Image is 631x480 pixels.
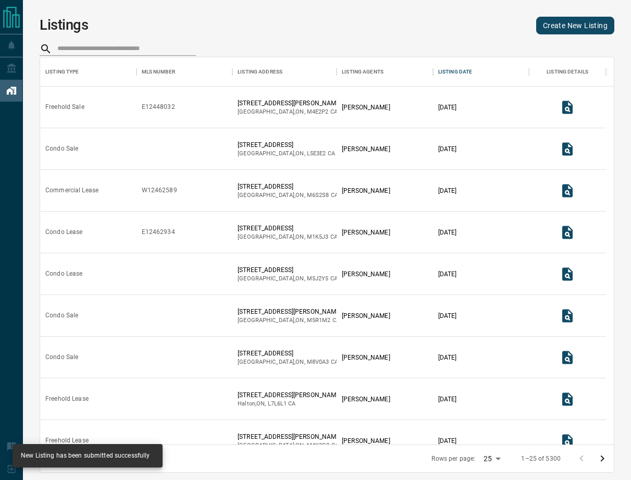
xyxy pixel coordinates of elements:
[342,311,390,321] p: [PERSON_NAME]
[238,307,341,316] p: [STREET_ADDRESS][PERSON_NAME]
[307,233,329,240] span: m1k5j3
[342,144,390,154] p: [PERSON_NAME]
[238,441,341,450] p: [GEOGRAPHIC_DATA] , ON , CA
[342,186,390,195] p: [PERSON_NAME]
[238,390,341,400] p: [STREET_ADDRESS][PERSON_NAME]
[307,275,329,282] span: m5j2y5
[142,103,175,112] div: E12448032
[238,358,338,366] p: [GEOGRAPHIC_DATA] , ON , CA
[557,389,578,410] button: View Listing Details
[238,99,341,108] p: [STREET_ADDRESS][PERSON_NAME]
[557,305,578,326] button: View Listing Details
[557,180,578,201] button: View Listing Details
[45,228,82,237] div: Condo Lease
[137,57,233,87] div: MLS Number
[40,17,89,33] h1: Listings
[438,311,457,321] p: [DATE]
[238,316,341,325] p: [GEOGRAPHIC_DATA] , ON , CA
[307,150,326,157] span: l5e3e2
[479,451,504,466] div: 25
[238,432,341,441] p: [STREET_ADDRESS][PERSON_NAME]
[431,454,475,463] p: Rows per page:
[45,144,78,153] div: Condo Sale
[547,57,588,87] div: Listing Details
[238,233,338,241] p: [GEOGRAPHIC_DATA] , ON , CA
[433,57,529,87] div: Listing Date
[342,57,383,87] div: Listing Agents
[438,57,473,87] div: Listing Date
[45,103,84,112] div: Freehold Sale
[45,269,82,278] div: Condo Lease
[238,400,341,408] p: Halton , ON , CA
[307,442,330,449] span: m4k3g2
[438,228,457,237] p: [DATE]
[557,97,578,118] button: View Listing Details
[307,108,329,115] span: m4e2p2
[307,317,331,324] span: m5r1m2
[307,192,329,199] span: m6s2s8
[232,57,337,87] div: Listing Address
[342,269,390,279] p: [PERSON_NAME]
[592,448,613,469] button: Go to next page
[342,228,390,237] p: [PERSON_NAME]
[45,57,79,87] div: Listing Type
[238,57,282,87] div: Listing Address
[342,395,390,404] p: [PERSON_NAME]
[438,103,457,112] p: [DATE]
[337,57,433,87] div: Listing Agents
[238,265,338,275] p: [STREET_ADDRESS]
[238,108,341,116] p: [GEOGRAPHIC_DATA] , ON , CA
[438,186,457,195] p: [DATE]
[342,353,390,362] p: [PERSON_NAME]
[557,264,578,285] button: View Listing Details
[438,436,457,446] p: [DATE]
[238,182,338,191] p: [STREET_ADDRESS]
[142,186,177,195] div: W12462589
[45,186,98,195] div: Commercial Lease
[557,222,578,243] button: View Listing Details
[438,395,457,404] p: [DATE]
[536,17,614,34] a: Create New Listing
[238,275,338,283] p: [GEOGRAPHIC_DATA] , ON , CA
[342,103,390,112] p: [PERSON_NAME]
[45,311,78,320] div: Condo Sale
[238,224,338,233] p: [STREET_ADDRESS]
[238,349,338,358] p: [STREET_ADDRESS]
[238,150,335,158] p: [GEOGRAPHIC_DATA] , ON , CA
[142,228,175,237] div: E12462934
[45,395,89,403] div: Freehold Lease
[21,447,150,464] div: New Listing has been submitted successfully
[268,400,287,407] span: l7l6l1
[307,359,329,365] span: m8v0a3
[342,436,390,446] p: [PERSON_NAME]
[438,144,457,154] p: [DATE]
[529,57,606,87] div: Listing Details
[521,454,561,463] p: 1–25 of 5300
[45,436,89,445] div: Freehold Lease
[40,57,137,87] div: Listing Type
[45,353,78,362] div: Condo Sale
[557,430,578,451] button: View Listing Details
[557,139,578,159] button: View Listing Details
[238,140,335,150] p: [STREET_ADDRESS]
[142,57,175,87] div: MLS Number
[438,353,457,362] p: [DATE]
[438,269,457,279] p: [DATE]
[238,191,338,200] p: [GEOGRAPHIC_DATA] , ON , CA
[557,347,578,368] button: View Listing Details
